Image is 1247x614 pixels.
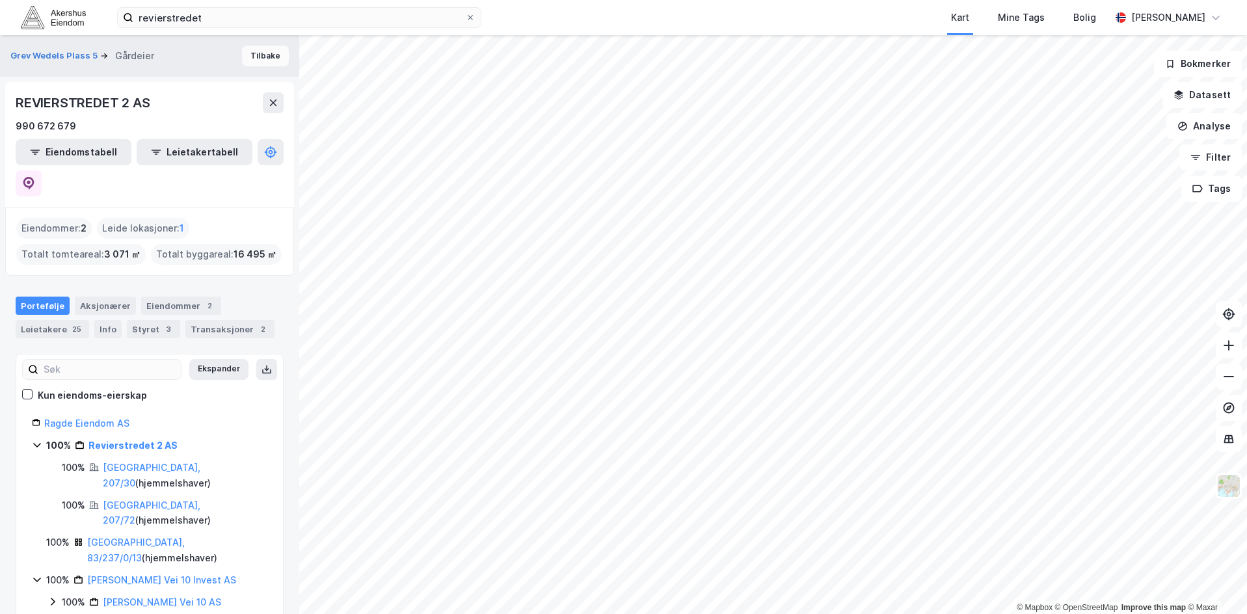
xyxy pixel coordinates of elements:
[81,220,87,236] span: 2
[998,10,1045,25] div: Mine Tags
[87,574,236,585] a: [PERSON_NAME] Vei 10 Invest AS
[87,537,185,563] a: [GEOGRAPHIC_DATA], 83/237/0/13
[16,320,89,338] div: Leietakere
[46,572,70,588] div: 100%
[94,320,122,338] div: Info
[1179,144,1242,170] button: Filter
[1121,603,1186,612] a: Improve this map
[1131,10,1205,25] div: [PERSON_NAME]
[103,462,200,488] a: [GEOGRAPHIC_DATA], 207/30
[133,8,465,27] input: Søk på adresse, matrikkel, gårdeiere, leietakere eller personer
[87,535,267,566] div: ( hjemmelshaver )
[44,418,129,429] a: Ragde Eiendom AS
[185,320,275,338] div: Transaksjoner
[1166,113,1242,139] button: Analyse
[1182,552,1247,614] iframe: Chat Widget
[97,218,189,239] div: Leide lokasjoner :
[103,460,267,491] div: ( hjemmelshaver )
[234,247,276,262] span: 16 495 ㎡
[10,49,100,62] button: Grev Wedels Plass 5
[46,438,71,453] div: 100%
[115,48,154,64] div: Gårdeier
[1154,51,1242,77] button: Bokmerker
[62,594,85,610] div: 100%
[16,244,146,265] div: Totalt tomteareal :
[38,388,147,403] div: Kun eiendoms-eierskap
[75,297,136,315] div: Aksjonærer
[1216,474,1241,498] img: Z
[16,118,76,134] div: 990 672 679
[16,297,70,315] div: Portefølje
[1162,82,1242,108] button: Datasett
[62,460,85,475] div: 100%
[70,323,84,336] div: 25
[46,535,70,550] div: 100%
[1055,603,1118,612] a: OpenStreetMap
[242,46,289,66] button: Tilbake
[21,6,86,29] img: akershus-eiendom-logo.9091f326c980b4bce74ccdd9f866810c.svg
[141,297,221,315] div: Eiendommer
[16,92,152,113] div: REVIERSTREDET 2 AS
[162,323,175,336] div: 3
[127,320,180,338] div: Styret
[16,139,131,165] button: Eiendomstabell
[203,299,216,312] div: 2
[104,247,141,262] span: 3 071 ㎡
[951,10,969,25] div: Kart
[1182,552,1247,614] div: Kontrollprogram for chat
[88,440,178,451] a: Revierstredet 2 AS
[16,218,92,239] div: Eiendommer :
[103,596,221,607] a: [PERSON_NAME] Vei 10 AS
[62,498,85,513] div: 100%
[1073,10,1096,25] div: Bolig
[1017,603,1053,612] a: Mapbox
[180,220,184,236] span: 1
[103,498,267,529] div: ( hjemmelshaver )
[38,360,181,379] input: Søk
[189,359,248,380] button: Ekspander
[256,323,269,336] div: 2
[137,139,252,165] button: Leietakertabell
[151,244,282,265] div: Totalt byggareal :
[1181,176,1242,202] button: Tags
[103,500,200,526] a: [GEOGRAPHIC_DATA], 207/72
